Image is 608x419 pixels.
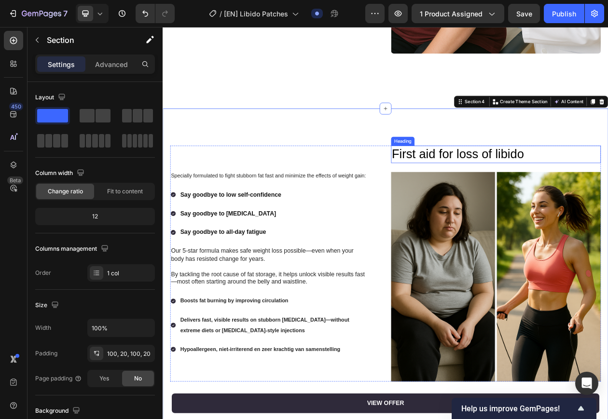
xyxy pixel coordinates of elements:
[35,167,86,180] div: Column width
[508,4,540,23] button: Save
[35,243,111,256] div: Columns management
[107,350,152,358] div: 100, 20, 100, 20
[4,4,72,23] button: 7
[35,374,82,383] div: Page padding
[63,8,68,19] p: 7
[107,187,143,196] span: Fit to content
[163,27,608,419] iframe: Design area
[47,34,126,46] p: Section
[298,155,563,176] p: First aid for loss of libido
[95,59,128,69] p: Advanced
[507,91,549,103] button: AI Content
[107,269,152,278] div: 1 col
[37,210,153,223] div: 12
[35,91,68,104] div: Layout
[439,93,500,101] p: Create Theme Section
[412,4,504,23] button: 1 product assigned
[461,404,575,413] span: Help us improve GemPages!
[7,176,23,184] div: Beta
[23,377,242,398] strong: Delivers fast, visible results on stubborn [MEDICAL_DATA]—without extreme diets or [MEDICAL_DATA]...
[35,299,61,312] div: Size
[299,144,325,153] div: Heading
[99,374,109,383] span: Yes
[9,103,23,110] div: 450
[552,9,576,19] div: Publish
[516,10,532,18] span: Save
[544,4,584,23] button: Publish
[575,372,598,395] div: Open Intercom Messenger
[420,9,483,19] span: 1 product assigned
[391,93,421,101] div: Section 4
[461,403,587,414] button: Show survey - Help us improve GemPages!
[224,9,288,19] span: [EN] Libido Patches
[35,324,51,332] div: Width
[48,187,83,196] span: Change ratio
[136,4,175,23] div: Undo/Redo
[297,154,564,177] h2: Rich Text Editor. Editing area: main
[134,374,142,383] span: No
[35,349,57,358] div: Padding
[35,405,82,418] div: Background
[220,9,222,19] span: /
[88,319,154,337] input: Auto
[35,269,51,277] div: Order
[48,59,75,69] p: Settings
